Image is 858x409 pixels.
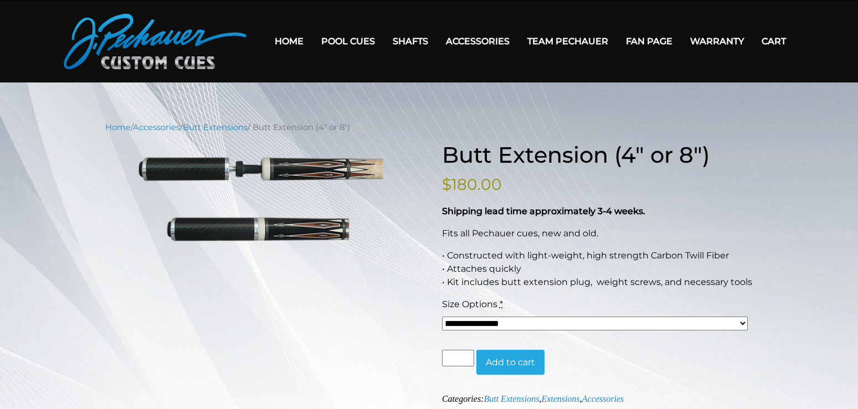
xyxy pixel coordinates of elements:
[183,122,248,132] a: Butt Extensions
[681,27,753,55] a: Warranty
[753,27,795,55] a: Cart
[133,122,180,132] a: Accessories
[582,394,624,403] a: Accessories
[541,394,579,403] a: Extensions
[266,27,312,55] a: Home
[500,299,503,309] abbr: required
[484,394,539,403] a: Butt Extensions
[105,156,417,242] img: 822-Butt-Extension4.png
[476,350,544,375] button: Add to cart
[442,175,502,194] bdi: 180.00
[442,227,753,240] p: Fits all Pechauer cues, new and old.
[312,27,384,55] a: Pool Cues
[64,14,246,69] img: Pechauer Custom Cues
[442,394,624,403] span: Categories: , ,
[105,122,131,132] a: Home
[442,206,645,216] strong: Shipping lead time approximately 3-4 weeks.
[384,27,437,55] a: Shafts
[105,121,753,133] nav: Breadcrumb
[442,350,474,366] input: Product quantity
[437,27,518,55] a: Accessories
[442,175,451,194] span: $
[617,27,681,55] a: Fan Page
[442,249,753,289] p: • Constructed with light-weight, high strength Carbon Twill Fiber • Attaches quickly • Kit includ...
[442,142,753,168] h1: Butt Extension (4″ or 8″)
[518,27,617,55] a: Team Pechauer
[442,299,497,309] span: Size Options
